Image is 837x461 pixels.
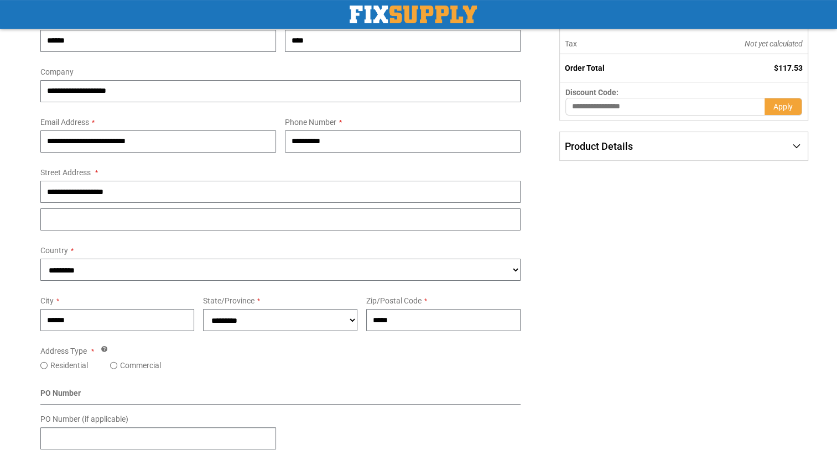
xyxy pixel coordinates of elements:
span: Discount Code: [565,88,618,97]
span: State/Province [203,296,254,305]
span: $117.53 [774,64,803,72]
span: Company [40,67,74,76]
span: Country [40,246,68,255]
span: Not yet calculated [745,39,803,48]
label: Residential [50,360,88,371]
span: Product Details [565,140,633,152]
div: PO Number [40,387,521,405]
th: Tax [560,34,670,54]
span: Street Address [40,168,91,177]
a: store logo [350,6,477,23]
span: Zip/Postal Code [366,296,422,305]
span: Phone Number [285,118,336,127]
span: Email Address [40,118,89,127]
strong: Order Total [565,64,605,72]
label: Commercial [120,360,161,371]
span: PO Number (if applicable) [40,415,128,423]
span: Apply [773,102,793,111]
img: Fix Industrial Supply [350,6,477,23]
span: City [40,296,54,305]
span: Address Type [40,347,87,355]
button: Apply [765,98,802,116]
